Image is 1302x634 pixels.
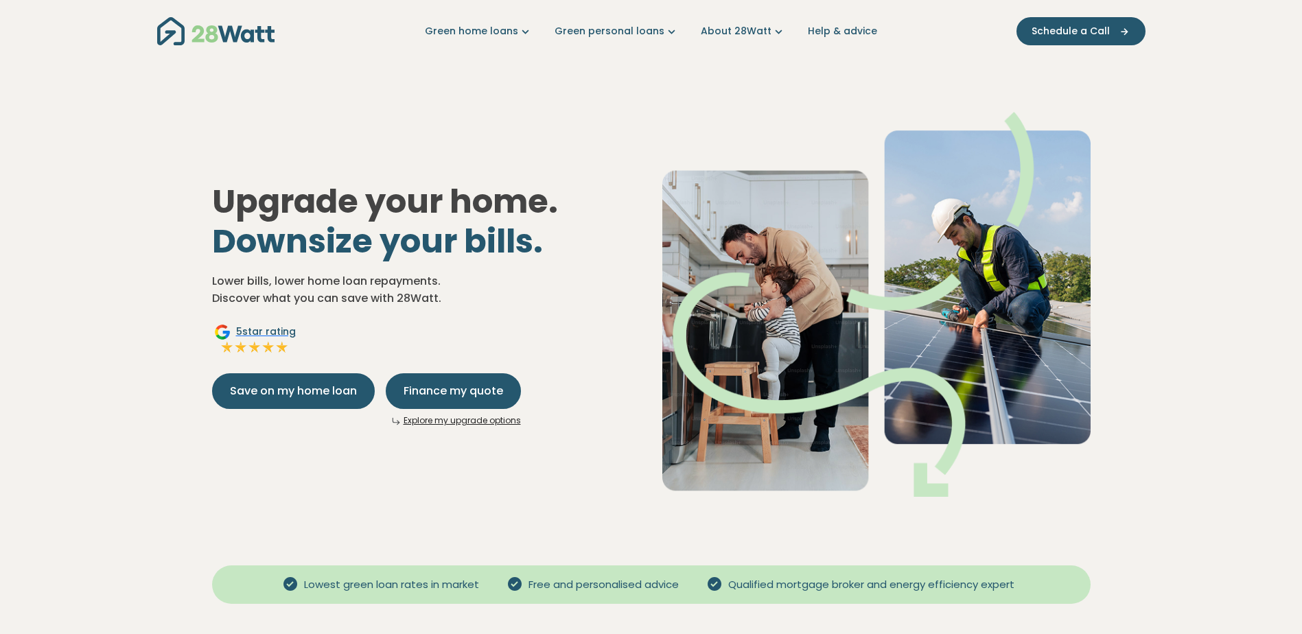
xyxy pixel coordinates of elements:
[275,340,289,354] img: Full star
[555,24,679,38] a: Green personal loans
[386,373,521,409] button: Finance my quote
[404,414,521,426] a: Explore my upgrade options
[1016,17,1146,45] button: Schedule a Call
[1032,24,1110,38] span: Schedule a Call
[723,577,1020,593] span: Qualified mortgage broker and energy efficiency expert
[220,340,234,354] img: Full star
[212,373,375,409] button: Save on my home loan
[212,324,298,357] a: Google5star ratingFull starFull starFull starFull starFull star
[662,112,1091,497] img: Dad helping toddler
[157,17,275,45] img: 28Watt
[261,340,275,354] img: Full star
[212,182,640,261] h1: Upgrade your home.
[523,577,684,593] span: Free and personalised advice
[157,14,1146,49] nav: Main navigation
[808,24,877,38] a: Help & advice
[236,325,296,339] span: 5 star rating
[299,577,485,593] span: Lowest green loan rates in market
[212,272,640,307] p: Lower bills, lower home loan repayments. Discover what you can save with 28Watt.
[214,324,231,340] img: Google
[248,340,261,354] img: Full star
[234,340,248,354] img: Full star
[212,218,543,264] span: Downsize your bills.
[404,383,503,399] span: Finance my quote
[425,24,533,38] a: Green home loans
[701,24,786,38] a: About 28Watt
[230,383,357,399] span: Save on my home loan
